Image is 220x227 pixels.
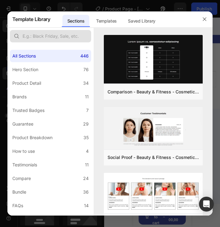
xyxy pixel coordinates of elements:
div: Social Proof - Beauty & Fitness - Cosmetic - Style 16 [108,154,199,161]
img: c19.png [104,35,203,85]
div: Open Intercom Messenger [199,197,214,212]
div: Product Breakdown [12,134,53,141]
h2: Vitamin Power for Your Hair [30,127,103,152]
div: Templates [91,15,122,27]
h2: Template Library [12,11,50,27]
div: Bundle [12,188,26,196]
div: 7 [86,107,89,114]
p: OFERTA LIMITADA:45% OFF + ENVIO GRATIS [78,5,126,15]
div: 35 [83,134,89,141]
div: 43 [83,216,89,223]
div: All Sections [12,52,36,60]
p: HRS [11,11,16,14]
input: E.g.: Black Friday, Sale, etc. [10,30,91,42]
div: Compare [12,175,31,182]
div: Drop element here [54,69,87,74]
div: 14 [84,202,89,209]
div: 36 [83,188,89,196]
div: 4 [86,148,89,155]
div: 29 [83,120,89,128]
div: Saved Library [123,15,160,27]
div: Brands [12,93,27,101]
div: 11 [85,161,89,169]
img: sp16.png [104,107,203,151]
div: Testimonials [12,161,37,169]
img: sp8.png [104,173,203,215]
div: Comparison - Beauty & Fitness - Cosmetic - Ingredients - Style 19 [108,88,199,96]
div: Product Detail [12,79,41,87]
div: 446 [80,52,89,60]
div: 11 [85,93,89,101]
div: Sections [62,15,89,27]
div: 34 [83,79,89,87]
div: 43 [43,6,48,11]
div: Trusted Badges [12,107,44,114]
div: 24 [83,175,89,182]
div: Social Proof [12,216,36,223]
p: MIN [27,11,32,14]
div: How to use [12,148,35,155]
div: Guarantee [12,120,33,128]
div: 13 [11,6,16,11]
div: Rich Text Editor. Editing area: main [77,4,127,16]
div: Hero Section [12,66,38,73]
div: 76 [83,66,89,73]
p: 🎁 OFERTA SOLO HOY - ENVIO GRATIS CONTRA-ENTREGA 🎁 [1,23,132,27]
div: FAQs [12,202,23,209]
div: 37 [27,6,32,11]
p: SEC [43,11,48,14]
p: Powered by [MEDICAL_DATA], [MEDICAL_DATA], E & B12 — working together to nourish hair from within... [7,162,126,179]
